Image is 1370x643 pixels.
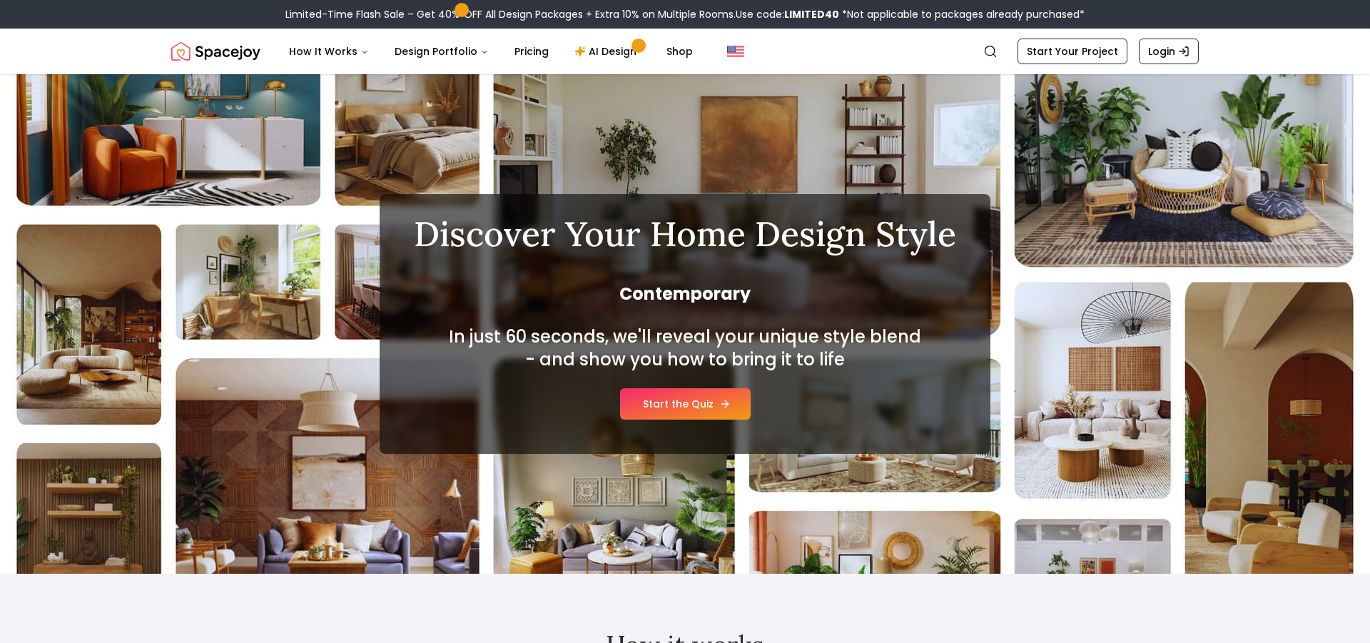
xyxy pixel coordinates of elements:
[171,37,260,66] img: Spacejoy Logo
[563,37,652,66] a: AI Design
[736,7,839,21] span: Use code:
[278,37,704,66] nav: Main
[445,325,925,371] h2: In just 60 seconds, we'll reveal your unique style blend - and show you how to bring it to life
[1018,39,1127,64] a: Start Your Project
[839,7,1085,21] span: *Not applicable to packages already purchased*
[727,43,744,60] img: United States
[1139,39,1199,64] a: Login
[620,388,751,420] a: Start the Quiz
[285,7,1085,21] div: Limited-Time Flash Sale – Get 40% OFF All Design Packages + Extra 10% on Multiple Rooms.
[171,37,260,66] a: Spacejoy
[278,37,380,66] button: How It Works
[171,29,1199,74] nav: Global
[383,37,500,66] button: Design Portfolio
[414,217,956,251] h1: Discover Your Home Design Style
[503,37,560,66] a: Pricing
[414,283,956,305] span: Contemporary
[784,7,839,21] b: LIMITED40
[655,37,704,66] a: Shop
